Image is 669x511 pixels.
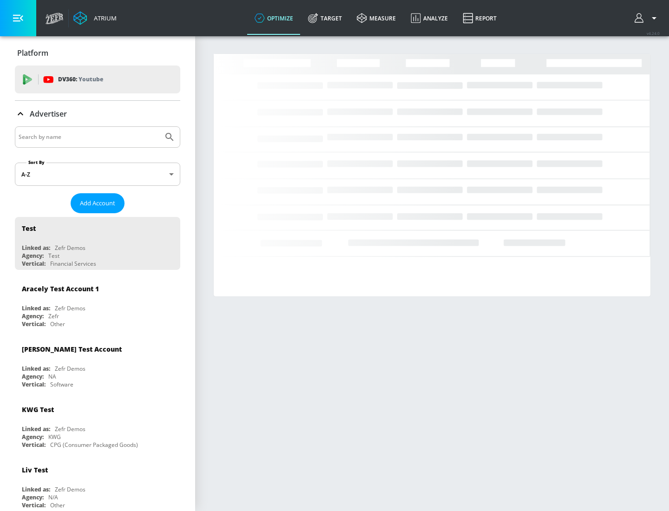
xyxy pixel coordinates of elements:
[55,365,85,373] div: Zefr Demos
[19,131,159,143] input: Search by name
[15,398,180,451] div: KWG TestLinked as:Zefr DemosAgency:KWGVertical:CPG (Consumer Packaged Goods)
[22,312,44,320] div: Agency:
[22,373,44,380] div: Agency:
[55,304,85,312] div: Zefr Demos
[50,501,65,509] div: Other
[22,441,46,449] div: Vertical:
[15,66,180,93] div: DV360: Youtube
[22,224,36,233] div: Test
[30,109,67,119] p: Advertiser
[48,252,59,260] div: Test
[22,284,99,293] div: Aracely Test Account 1
[90,14,117,22] div: Atrium
[50,260,96,268] div: Financial Services
[26,159,46,165] label: Sort By
[50,441,138,449] div: CPG (Consumer Packaged Goods)
[80,198,115,209] span: Add Account
[22,465,48,474] div: Liv Test
[22,501,46,509] div: Vertical:
[48,312,59,320] div: Zefr
[301,1,349,35] a: Target
[22,405,54,414] div: KWG Test
[15,277,180,330] div: Aracely Test Account 1Linked as:Zefr DemosAgency:ZefrVertical:Other
[55,244,85,252] div: Zefr Demos
[79,74,103,84] p: Youtube
[73,11,117,25] a: Atrium
[22,425,50,433] div: Linked as:
[15,217,180,270] div: TestLinked as:Zefr DemosAgency:TestVertical:Financial Services
[22,244,50,252] div: Linked as:
[48,373,56,380] div: NA
[50,320,65,328] div: Other
[48,433,61,441] div: KWG
[22,320,46,328] div: Vertical:
[15,163,180,186] div: A-Z
[22,493,44,501] div: Agency:
[647,31,660,36] span: v 4.24.0
[22,365,50,373] div: Linked as:
[403,1,455,35] a: Analyze
[22,252,44,260] div: Agency:
[50,380,73,388] div: Software
[55,485,85,493] div: Zefr Demos
[22,485,50,493] div: Linked as:
[22,260,46,268] div: Vertical:
[455,1,504,35] a: Report
[15,338,180,391] div: [PERSON_NAME] Test AccountLinked as:Zefr DemosAgency:NAVertical:Software
[58,74,103,85] p: DV360:
[71,193,125,213] button: Add Account
[22,345,122,354] div: [PERSON_NAME] Test Account
[15,101,180,127] div: Advertiser
[48,493,58,501] div: N/A
[22,380,46,388] div: Vertical:
[349,1,403,35] a: measure
[55,425,85,433] div: Zefr Demos
[247,1,301,35] a: optimize
[15,40,180,66] div: Platform
[22,433,44,441] div: Agency:
[22,304,50,312] div: Linked as:
[17,48,48,58] p: Platform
